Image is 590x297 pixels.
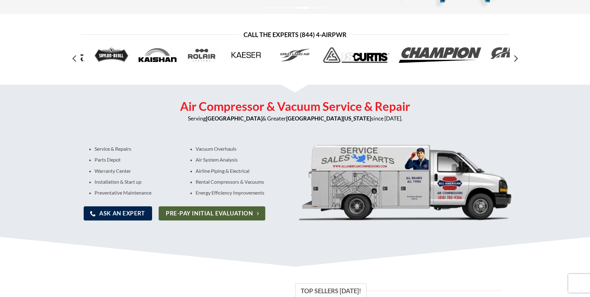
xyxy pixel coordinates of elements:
a: Pre-pay Initial Evaluation [159,206,265,220]
span: Ask An Expert [99,209,145,218]
p: Air System Analysis [196,157,317,163]
a: Ask An Expert [84,206,152,220]
p: Preventative Maintenance [95,190,175,196]
p: Rental Compressors & Vacuums [196,179,317,185]
p: Installation & Start up [95,179,175,185]
p: Vacuum Overhauls [196,146,317,152]
span: Call the Experts (844) 4-AirPwr [244,30,346,40]
p: Serving & Greater since [DATE]. [81,114,510,123]
strong: [GEOGRAPHIC_DATA][US_STATE] [286,115,371,122]
p: Service & Repairs [95,146,175,152]
li: Page dot 3 [297,7,309,9]
p: Energy Efficiency Improvements [196,190,317,196]
strong: [GEOGRAPHIC_DATA] [206,115,262,122]
button: Previous [69,53,81,65]
li: Page dot 4 [312,7,325,9]
span: Pre-pay Initial Evaluation [166,209,253,218]
p: Warranty Center [95,168,175,174]
li: Page dot 2 [281,7,294,9]
li: Page dot 1 [266,7,278,9]
p: Parts Depot [95,157,175,163]
button: Next [510,53,521,65]
p: Airline Piping & Electrical [196,168,317,174]
h2: Air Compressor & Vacuum Service & Repair [81,99,510,114]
